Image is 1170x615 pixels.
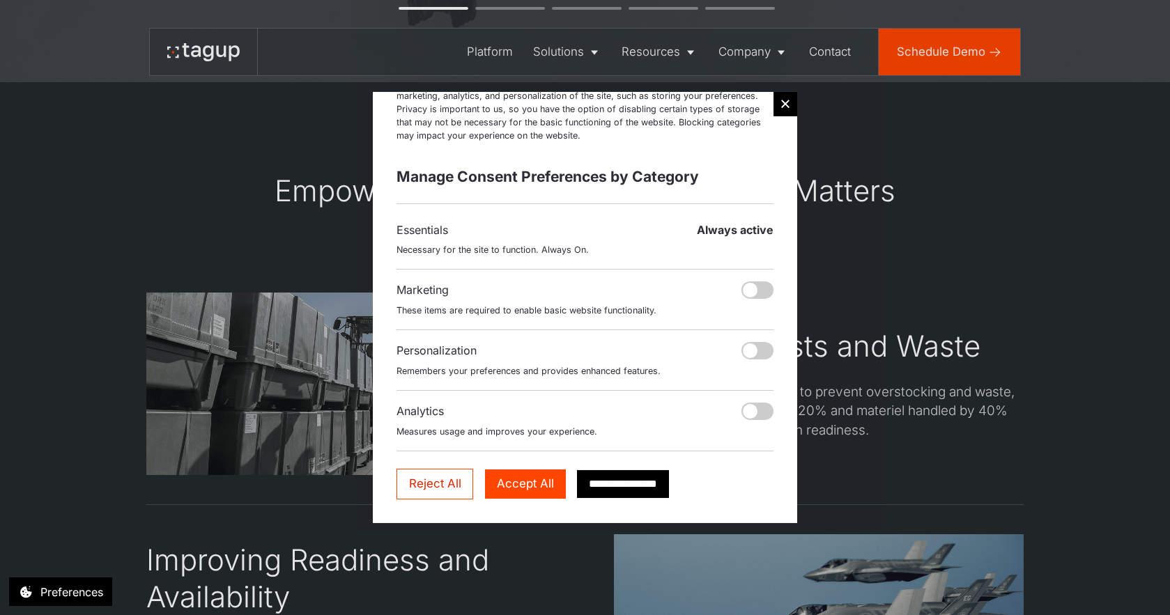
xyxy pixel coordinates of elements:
p: Necessary for the site to function. Always On. [397,244,773,257]
a: Accept All [485,469,566,499]
div: Essentials [397,221,448,238]
div: When you visit websites, they may store or retrieve data in your browser. This storage is often n... [397,63,773,142]
p: Measures usage and improves your experience. [397,426,773,439]
div: Personalization [397,342,477,359]
div: Marketing [397,281,449,298]
div: Preferences [40,584,103,600]
strong: Always active [697,223,773,237]
p: These items are required to enable basic website functionality. [397,304,773,318]
p: Remembers your preferences and provides enhanced features. [397,365,773,378]
strong: Manage Consent Preferences by Category [397,168,699,185]
div: Analytics [397,403,444,419]
a: Reject All [397,469,474,499]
